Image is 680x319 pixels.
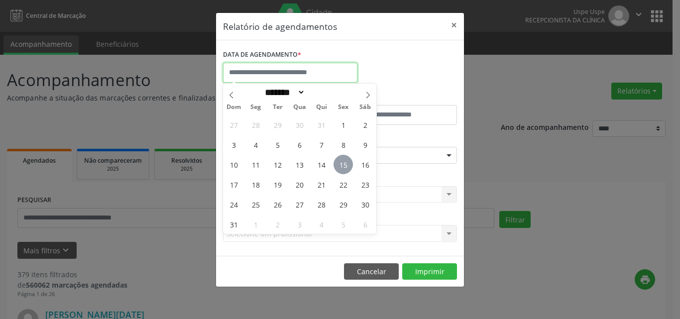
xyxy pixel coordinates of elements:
button: Close [444,13,464,37]
span: Agosto 25, 2025 [246,195,265,214]
span: Agosto 10, 2025 [224,155,243,174]
span: Agosto 12, 2025 [268,155,287,174]
span: Setembro 3, 2025 [290,214,309,234]
span: Agosto 23, 2025 [355,175,375,194]
span: Julho 31, 2025 [312,115,331,134]
span: Agosto 3, 2025 [224,135,243,154]
span: Agosto 27, 2025 [290,195,309,214]
input: Year [305,87,338,98]
span: Agosto 5, 2025 [268,135,287,154]
span: Julho 29, 2025 [268,115,287,134]
span: Julho 30, 2025 [290,115,309,134]
label: ATÉ [342,90,457,105]
span: Qui [311,104,333,110]
span: Ter [267,104,289,110]
span: Setembro 5, 2025 [334,214,353,234]
h5: Relatório de agendamentos [223,20,337,33]
span: Agosto 7, 2025 [312,135,331,154]
button: Imprimir [402,263,457,280]
span: Agosto 22, 2025 [334,175,353,194]
span: Setembro 4, 2025 [312,214,331,234]
select: Month [261,87,305,98]
span: Agosto 31, 2025 [224,214,243,234]
span: Agosto 8, 2025 [334,135,353,154]
span: Agosto 11, 2025 [246,155,265,174]
span: Agosto 30, 2025 [355,195,375,214]
span: Agosto 16, 2025 [355,155,375,174]
span: Agosto 17, 2025 [224,175,243,194]
span: Agosto 18, 2025 [246,175,265,194]
span: Agosto 6, 2025 [290,135,309,154]
label: DATA DE AGENDAMENTO [223,47,301,63]
span: Agosto 4, 2025 [246,135,265,154]
span: Agosto 21, 2025 [312,175,331,194]
span: Agosto 29, 2025 [334,195,353,214]
span: Agosto 28, 2025 [312,195,331,214]
span: Agosto 24, 2025 [224,195,243,214]
span: Setembro 1, 2025 [246,214,265,234]
span: Dom [223,104,245,110]
span: Agosto 2, 2025 [355,115,375,134]
span: Agosto 14, 2025 [312,155,331,174]
span: Setembro 6, 2025 [355,214,375,234]
span: Agosto 19, 2025 [268,175,287,194]
button: Cancelar [344,263,399,280]
span: Agosto 26, 2025 [268,195,287,214]
span: Agosto 20, 2025 [290,175,309,194]
span: Agosto 13, 2025 [290,155,309,174]
span: Setembro 2, 2025 [268,214,287,234]
span: Agosto 1, 2025 [334,115,353,134]
span: Sáb [354,104,376,110]
span: Qua [289,104,311,110]
span: Agosto 9, 2025 [355,135,375,154]
span: Agosto 15, 2025 [334,155,353,174]
span: Julho 27, 2025 [224,115,243,134]
span: Sex [333,104,354,110]
span: Julho 28, 2025 [246,115,265,134]
span: Seg [245,104,267,110]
